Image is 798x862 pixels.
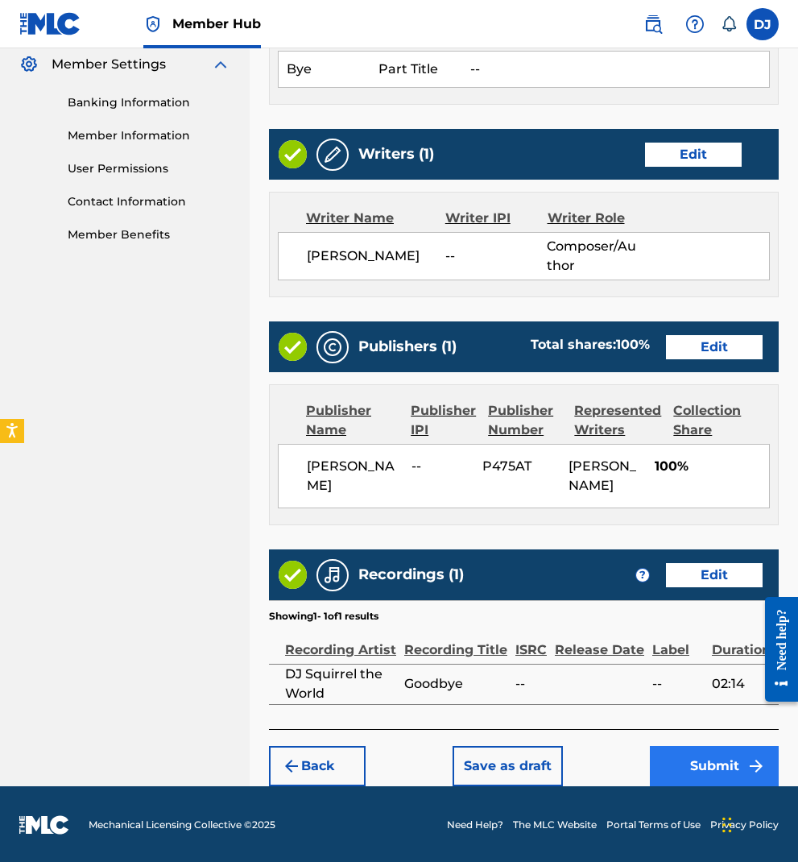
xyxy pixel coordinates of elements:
img: search [643,15,663,34]
img: Recordings [323,566,342,585]
a: Privacy Policy [710,818,779,832]
span: Member Settings [52,55,166,74]
a: Contact Information [68,193,230,210]
span: [PERSON_NAME] [307,247,445,266]
div: Help [679,8,711,40]
span: Mechanical Licensing Collective © 2025 [89,818,275,832]
h5: Writers (1) [358,145,434,164]
img: Valid [279,561,307,589]
span: -- [515,674,547,694]
span: Goodbye [404,674,507,694]
div: Recording Artist [285,624,396,660]
div: User Menu [746,8,779,40]
p: Showing 1 - 1 of 1 results [269,609,378,624]
a: User Permissions [68,160,230,177]
a: Portal Terms of Use [606,818,701,832]
img: Member Settings [19,55,39,74]
img: Valid [279,140,307,168]
div: Publisher Number [488,401,562,440]
a: Public Search [637,8,669,40]
div: Label [652,624,704,660]
a: Need Help? [447,818,503,832]
td: Part Title [370,52,462,88]
button: Edit [666,335,763,359]
button: Submit [650,746,779,786]
div: Collection Share [673,401,742,440]
img: Valid [279,333,307,361]
span: -- [445,247,547,266]
img: help [685,15,705,34]
img: Writers [323,145,342,164]
div: Recording Title [404,624,507,660]
a: Member Benefits [68,226,230,243]
img: MLC Logo [19,12,81,35]
a: The MLC Website [513,818,597,832]
div: Release Date [555,624,644,660]
a: Banking Information [68,94,230,111]
div: Writer IPI [445,209,548,228]
td: -- [462,52,769,88]
span: Member Hub [172,15,261,33]
span: Composer/Author [547,237,639,276]
div: Represented Writers [574,401,661,440]
img: f7272a7cc735f4ea7f67.svg [746,756,766,776]
span: 100% [655,457,769,476]
div: Publisher Name [306,401,399,440]
div: ISRC [515,624,547,660]
button: Edit [645,143,742,167]
button: Edit [666,563,763,587]
span: 100 % [616,337,650,352]
iframe: Chat Widget [717,785,798,862]
span: ? [636,569,649,582]
span: 02:14 [712,674,771,694]
button: Back [269,746,366,786]
img: 7ee5dd4eb1f8a8e3ef2f.svg [282,756,301,776]
img: expand [211,55,230,74]
span: -- [411,457,470,476]
span: P475AT [482,457,556,476]
div: Publisher IPI [411,401,476,440]
div: Duration [712,624,771,660]
td: Bye [279,52,370,88]
a: Member Information [68,127,230,144]
iframe: Resource Center [753,583,798,716]
h5: Publishers (1) [358,338,457,356]
img: Publishers [323,338,342,357]
span: [PERSON_NAME] [307,457,399,495]
div: Total shares: [531,335,650,354]
span: [PERSON_NAME] [569,458,636,493]
div: Drag [722,801,732,849]
img: logo [19,815,69,835]
img: Top Rightsholder [143,15,163,34]
h5: Recordings (1) [358,566,464,584]
div: Notifications [721,16,737,32]
span: -- [652,674,704,694]
button: Save as draft [453,746,563,786]
div: Writer Name [306,209,445,228]
span: DJ Squirrel the World [285,665,396,703]
div: Writer Role [548,209,640,228]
